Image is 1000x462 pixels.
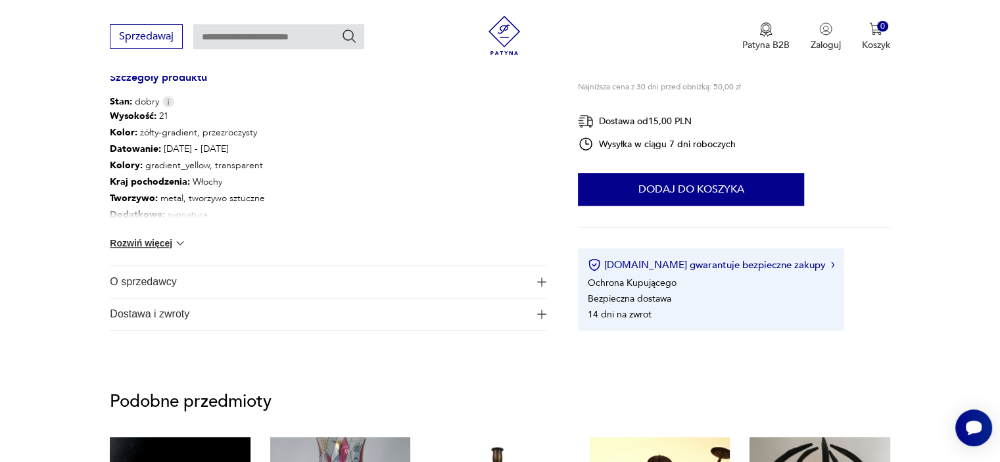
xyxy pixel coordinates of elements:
[110,394,890,409] p: Podobne przedmioty
[831,262,835,268] img: Ikona strzałki w prawo
[759,22,773,37] img: Ikona medalu
[110,95,132,108] b: Stan:
[811,39,841,51] p: Zaloguj
[110,207,383,223] p: sygnatura
[742,22,790,51] button: Patyna B2B
[578,113,594,129] img: Ikona dostawy
[862,39,890,51] p: Koszyk
[110,126,137,139] b: Kolor:
[110,158,383,174] p: gradient_yellow, transparent
[588,292,671,305] li: Bezpieczna dostawa
[110,110,156,122] b: Wysokość :
[578,81,741,92] p: Najniższa cena z 30 dni przed obniżką: 50,00 zł
[341,28,357,44] button: Szukaj
[110,33,183,42] a: Sprzedawaj
[537,310,546,319] img: Ikona plusa
[588,258,834,271] button: [DOMAIN_NAME] gwarantuje bezpieczne zakupy
[537,277,546,287] img: Ikona plusa
[110,298,546,330] button: Ikona plusaDostawa i zwroty
[110,266,546,298] button: Ikona plusaO sprzedawcy
[110,95,159,108] span: dobry
[955,409,992,446] iframe: Smartsupp widget button
[578,113,736,129] div: Dostawa od 15,00 PLN
[162,96,174,107] img: Info icon
[819,22,832,35] img: Ikonka użytkownika
[110,174,383,191] p: Włochy
[811,22,841,51] button: Zaloguj
[110,266,528,298] span: O sprzedawcy
[110,125,383,141] p: żółty-gradient, przezroczysty
[110,141,383,158] p: [DATE] - [DATE]
[174,237,187,250] img: chevron down
[588,277,677,289] li: Ochrona Kupującego
[877,21,888,32] div: 0
[110,24,183,49] button: Sprzedawaj
[578,173,804,206] button: Dodaj do koszyka
[110,175,190,188] b: Kraj pochodzenia :
[110,237,186,250] button: Rozwiń więcej
[110,74,546,95] h3: Szczegóły produktu
[588,258,601,271] img: Ikona certyfikatu
[110,108,383,125] p: 21
[110,159,143,172] b: Kolory :
[485,16,524,55] img: Patyna - sklep z meblami i dekoracjami vintage
[110,298,528,330] span: Dostawa i zwroty
[869,22,882,35] img: Ikona koszyka
[862,22,890,51] button: 0Koszyk
[110,191,383,207] p: metal, tworzywo sztuczne
[110,192,158,204] b: Tworzywo :
[742,22,790,51] a: Ikona medaluPatyna B2B
[578,136,736,152] div: Wysyłka w ciągu 7 dni roboczych
[110,208,165,221] b: Dodatkowe :
[588,308,652,321] li: 14 dni na zwrot
[742,39,790,51] p: Patyna B2B
[110,143,161,155] b: Datowanie :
